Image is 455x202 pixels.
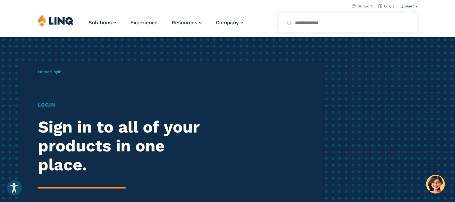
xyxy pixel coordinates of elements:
[172,20,197,26] span: Resources
[216,20,243,26] a: Company
[38,69,50,74] a: Home
[38,101,214,109] h1: Login
[38,118,214,174] h2: Sign in to all of your products in one place.
[216,20,239,26] span: Company
[51,69,61,74] span: Login
[38,69,61,74] span: /
[38,14,74,27] img: LINQ | K‑12 Software
[172,20,202,26] a: Resources
[89,20,112,26] span: Solutions
[404,4,417,8] span: Search
[399,4,417,9] button: Open Search Bar
[89,14,243,36] nav: Primary Navigation
[378,4,394,8] a: Login
[352,4,373,8] a: Support
[426,175,445,194] button: Hello, have a question? Let’s chat.
[89,20,116,26] a: Solutions
[130,20,158,26] a: Experience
